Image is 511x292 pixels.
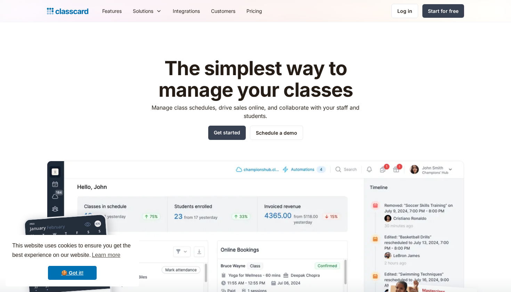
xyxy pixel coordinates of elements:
[133,7,153,15] div: Solutions
[12,242,132,260] span: This website uses cookies to ensure you get the best experience on our website.
[428,7,459,15] div: Start for free
[6,235,139,286] div: cookieconsent
[145,58,366,101] h1: The simplest way to manage your classes
[205,3,241,19] a: Customers
[167,3,205,19] a: Integrations
[47,6,88,16] a: Logo
[422,4,464,18] a: Start for free
[241,3,268,19] a: Pricing
[391,4,418,18] a: Log in
[48,266,97,280] a: dismiss cookie message
[250,126,303,140] a: Schedule a demo
[127,3,167,19] div: Solutions
[145,103,366,120] p: Manage class schedules, drive sales online, and collaborate with your staff and students.
[91,250,121,260] a: learn more about cookies
[97,3,127,19] a: Features
[208,126,246,140] a: Get started
[397,7,412,15] div: Log in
